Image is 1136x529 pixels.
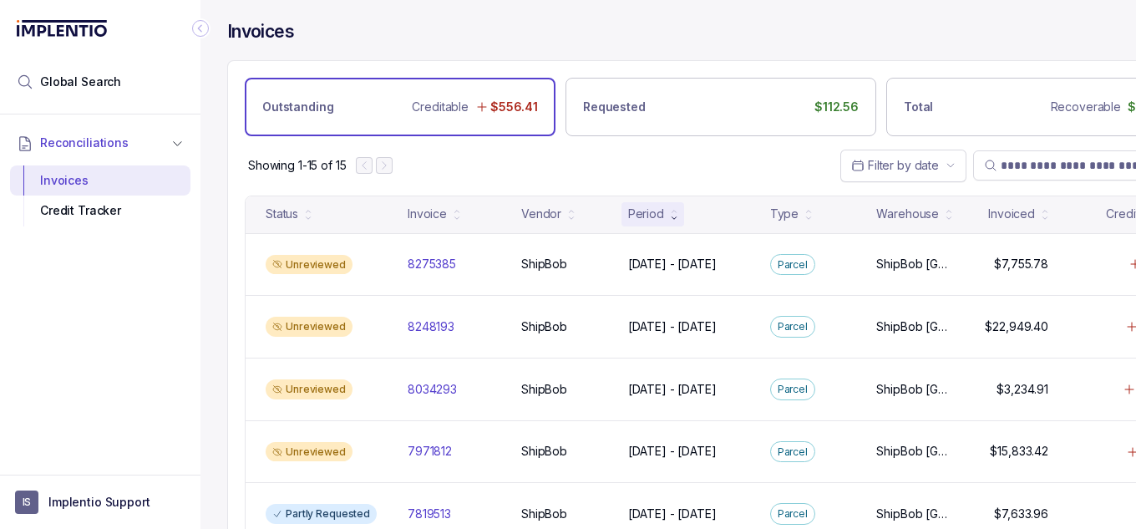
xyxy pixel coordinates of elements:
p: Parcel [778,318,808,335]
div: Warehouse [876,206,939,222]
p: ShipBob [521,443,567,460]
div: Type [770,206,799,222]
div: Remaining page entries [248,157,346,174]
div: Unreviewed [266,255,352,275]
p: [DATE] - [DATE] [628,381,717,398]
div: Status [266,206,298,222]
p: Recoverable [1051,99,1121,115]
p: 8275385 [408,256,456,272]
div: Collapse Icon [190,18,210,38]
p: ShipBob [521,506,567,522]
h4: Invoices [227,20,294,43]
p: 8248193 [408,318,454,335]
p: $112.56 [814,99,859,115]
p: Total [904,99,933,115]
p: ShipBob [521,381,567,398]
div: Reconciliations [10,162,190,230]
p: Creditable [412,99,469,115]
p: $7,633.96 [994,506,1048,522]
div: Credit Tracker [23,196,177,226]
p: Parcel [778,257,808,273]
div: Vendor [521,206,561,222]
p: Parcel [778,381,808,398]
p: ShipBob [GEOGRAPHIC_DATA][PERSON_NAME] [876,443,950,460]
p: Outstanding [262,99,333,115]
span: Global Search [40,74,121,90]
div: Unreviewed [266,379,352,399]
p: $15,833.42 [990,443,1048,460]
div: Invoice [408,206,447,222]
div: Unreviewed [266,317,352,337]
p: [DATE] - [DATE] [628,443,717,460]
p: ShipBob [GEOGRAPHIC_DATA][PERSON_NAME] [876,318,950,335]
div: Partly Requested [266,504,377,524]
button: Date Range Picker [840,150,966,181]
p: Showing 1-15 of 15 [248,157,346,174]
p: $22,949.40 [985,318,1048,335]
button: User initialsImplentio Support [15,491,185,514]
p: ShipBob [GEOGRAPHIC_DATA][PERSON_NAME] [876,256,950,272]
search: Date Range Picker [851,157,939,174]
p: [DATE] - [DATE] [628,506,717,522]
p: $556.41 [490,99,538,115]
p: ShipBob [521,256,567,272]
div: Invoices [23,165,177,196]
p: 7819513 [408,506,451,522]
p: $3,234.91 [997,381,1048,398]
p: $7,755.78 [994,256,1048,272]
button: Reconciliations [10,125,190,161]
p: [DATE] - [DATE] [628,256,717,272]
p: 8034293 [408,381,457,398]
p: 7971812 [408,443,452,460]
p: Requested [583,99,646,115]
p: ShipBob [521,318,567,335]
div: Invoiced [988,206,1035,222]
p: Parcel [778,444,808,460]
p: Parcel [778,506,808,522]
p: Implentio Support [48,494,150,511]
span: Reconciliations [40,135,129,151]
span: User initials [15,491,38,514]
p: [DATE] - [DATE] [628,318,717,335]
p: ShipBob [GEOGRAPHIC_DATA][PERSON_NAME] [876,506,950,522]
p: ShipBob [GEOGRAPHIC_DATA][PERSON_NAME] [876,381,950,398]
div: Period [628,206,664,222]
span: Filter by date [868,158,939,172]
div: Unreviewed [266,442,352,462]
